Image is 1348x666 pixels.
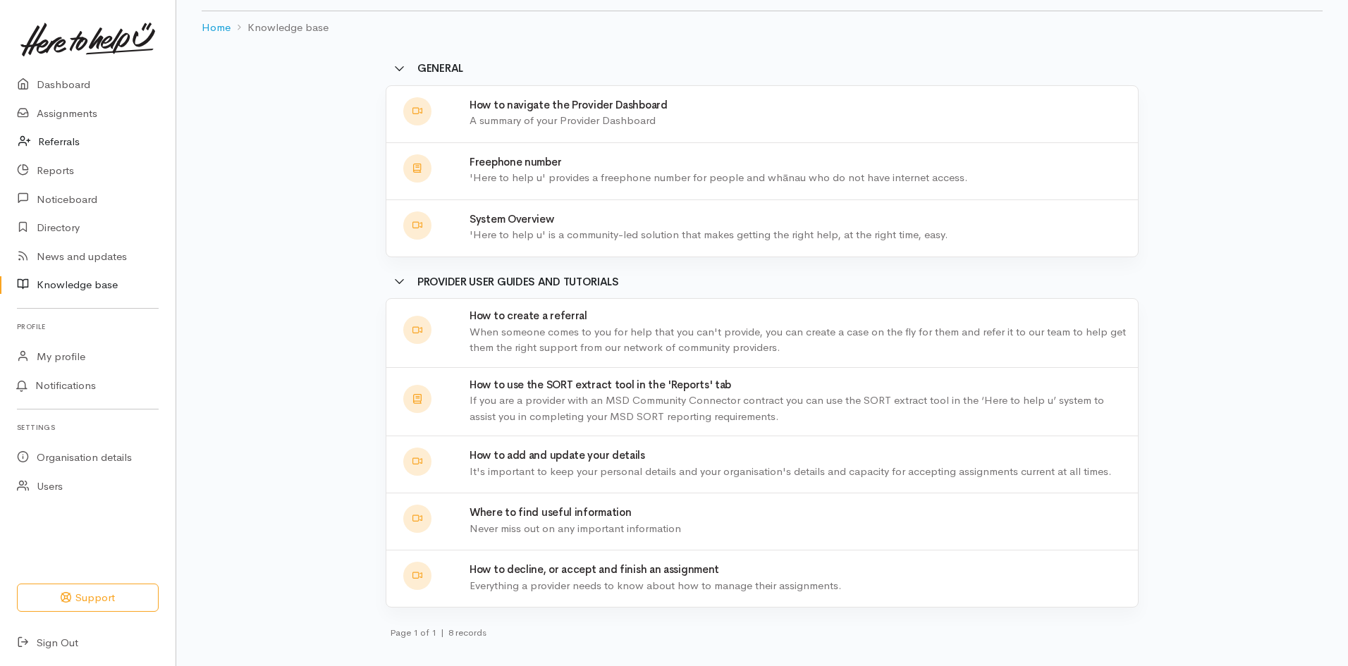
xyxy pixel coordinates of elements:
[470,324,1129,356] p: When someone comes to you for help that you can't provide, you can create a case on the fly for t...
[17,317,159,336] h6: Profile
[470,450,1129,462] h4: How to add and update your details
[470,113,1129,129] p: A summary of your Provider Dashboard
[470,393,1129,424] p: If you are a provider with an MSD Community Connector contract you can use the SORT extract tool ...
[417,275,619,288] b: Provider user guides and tutorials
[231,20,329,36] li: Knowledge base
[202,11,1323,44] nav: breadcrumb
[470,564,1129,576] h4: How to decline, or accept and finish an assignment
[470,521,1129,537] p: Never miss out on any important information
[470,170,1129,186] p: 'Here to help u' provides a freephone number for people and whānau who do not have internet access.
[470,464,1129,480] p: It's important to keep your personal details and your organisation's details and capacity for acc...
[470,156,1129,168] h4: Freephone number
[417,61,463,75] b: General
[390,627,486,639] small: Page 1 of 1 8 records
[470,99,1129,111] h4: How to navigate the Provider Dashboard
[202,20,231,36] a: Home
[470,379,1129,391] h4: How to use the SORT extract tool in the 'Reports' tab
[470,578,1129,594] p: Everything a provider needs to know about how to manage their assignments.
[441,627,444,639] span: |
[17,418,159,437] h6: Settings
[470,507,1129,519] h4: Where to find useful information
[470,214,1129,226] h4: System Overview
[17,584,159,612] button: Support
[470,310,1129,322] h4: How to create a referral
[470,227,1129,243] p: 'Here to help u' is a community-led solution that makes getting the right help, at the right time...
